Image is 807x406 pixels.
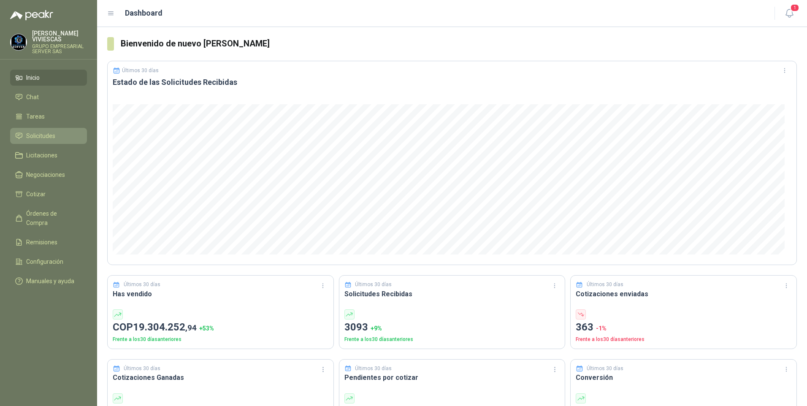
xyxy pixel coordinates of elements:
[10,128,87,144] a: Solicitudes
[355,281,392,289] p: Últimos 30 días
[113,319,328,336] p: COP
[576,319,791,336] p: 363
[113,372,328,383] h3: Cotizaciones Ganadas
[344,289,560,299] h3: Solicitudes Recibidas
[10,273,87,289] a: Manuales y ayuda
[124,281,160,289] p: Últimos 30 días
[10,89,87,105] a: Chat
[113,77,791,87] h3: Estado de las Solicitudes Recibidas
[10,186,87,202] a: Cotizar
[133,321,197,333] span: 19.304.252
[10,70,87,86] a: Inicio
[790,4,799,12] span: 1
[26,257,63,266] span: Configuración
[10,234,87,250] a: Remisiones
[576,289,791,299] h3: Cotizaciones enviadas
[26,73,40,82] span: Inicio
[344,336,560,344] p: Frente a los 30 días anteriores
[10,147,87,163] a: Licitaciones
[26,112,45,121] span: Tareas
[344,319,560,336] p: 3093
[10,206,87,231] a: Órdenes de Compra
[199,325,214,332] span: + 53 %
[121,37,797,50] h3: Bienvenido de nuevo [PERSON_NAME]
[10,254,87,270] a: Configuración
[10,167,87,183] a: Negociaciones
[26,151,57,160] span: Licitaciones
[782,6,797,21] button: 1
[185,323,197,333] span: ,94
[344,372,560,383] h3: Pendientes por cotizar
[10,108,87,125] a: Tareas
[576,372,791,383] h3: Conversión
[10,10,53,20] img: Logo peakr
[26,238,57,247] span: Remisiones
[122,68,159,73] p: Últimos 30 días
[125,7,162,19] h1: Dashboard
[371,325,382,332] span: + 9 %
[576,336,791,344] p: Frente a los 30 días anteriores
[32,30,87,42] p: [PERSON_NAME] VIVIESCAS
[32,44,87,54] p: GRUPO EMPRESARIAL SERVER SAS
[587,365,623,373] p: Últimos 30 días
[26,92,39,102] span: Chat
[26,276,74,286] span: Manuales y ayuda
[113,289,328,299] h3: Has vendido
[587,281,623,289] p: Últimos 30 días
[26,209,79,227] span: Órdenes de Compra
[355,365,392,373] p: Últimos 30 días
[26,131,55,141] span: Solicitudes
[124,365,160,373] p: Últimos 30 días
[11,34,27,50] img: Company Logo
[596,325,607,332] span: -1 %
[113,336,328,344] p: Frente a los 30 días anteriores
[26,189,46,199] span: Cotizar
[26,170,65,179] span: Negociaciones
